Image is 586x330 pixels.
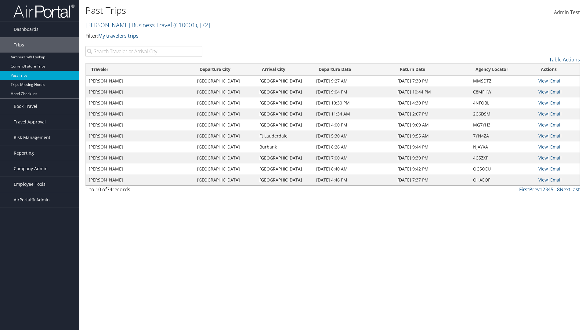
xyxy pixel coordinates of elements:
[470,86,535,97] td: C8MFHW
[256,152,313,163] td: [GEOGRAPHIC_DATA]
[86,141,194,152] td: [PERSON_NAME]
[535,130,580,141] td: |
[14,22,38,37] span: Dashboards
[470,141,535,152] td: NJAYXA
[256,97,313,108] td: [GEOGRAPHIC_DATA]
[540,186,542,193] a: 1
[535,163,580,174] td: |
[394,174,470,185] td: [DATE] 7:37 PM
[194,141,256,152] td: [GEOGRAPHIC_DATA]
[173,21,197,29] span: ( C10001 )
[394,86,470,97] td: [DATE] 10:44 PM
[86,119,194,130] td: [PERSON_NAME]
[313,119,394,130] td: [DATE] 4:00 PM
[538,122,548,128] a: View
[535,152,580,163] td: |
[545,186,548,193] a: 3
[538,100,548,106] a: View
[14,114,46,130] span: Travel Approval
[538,111,548,117] a: View
[86,130,194,141] td: [PERSON_NAME]
[519,186,529,193] a: First
[550,144,562,150] a: Email
[550,111,562,117] a: Email
[256,86,313,97] td: [GEOGRAPHIC_DATA]
[85,21,210,29] a: [PERSON_NAME] Business Travel
[538,166,548,172] a: View
[470,108,535,119] td: 2G6DSM
[394,152,470,163] td: [DATE] 9:39 PM
[85,4,415,17] h1: Past Trips
[14,99,37,114] span: Book Travel
[550,78,562,84] a: Email
[535,75,580,86] td: |
[256,141,313,152] td: Burbank
[394,75,470,86] td: [DATE] 7:30 PM
[85,32,415,40] p: Filter:
[470,64,535,75] th: Agency Locator: activate to sort column ascending
[256,119,313,130] td: [GEOGRAPHIC_DATA]
[86,97,194,108] td: [PERSON_NAME]
[553,186,557,193] span: …
[313,141,394,152] td: [DATE] 8:26 AM
[313,75,394,86] td: [DATE] 9:27 AM
[86,108,194,119] td: [PERSON_NAME]
[256,75,313,86] td: [GEOGRAPHIC_DATA]
[13,4,74,18] img: airportal-logo.png
[560,186,570,193] a: Next
[194,174,256,185] td: [GEOGRAPHIC_DATA]
[14,145,34,161] span: Reporting
[538,177,548,183] a: View
[470,75,535,86] td: MMSDTZ
[194,64,256,75] th: Departure City: activate to sort column ascending
[550,100,562,106] a: Email
[98,32,139,39] a: My travelers trips
[256,130,313,141] td: Ft Lauderdale
[538,133,548,139] a: View
[313,86,394,97] td: [DATE] 9:04 PM
[194,119,256,130] td: [GEOGRAPHIC_DATA]
[256,108,313,119] td: [GEOGRAPHIC_DATA]
[85,46,202,57] input: Search Traveler or Arrival City
[570,186,580,193] a: Last
[194,152,256,163] td: [GEOGRAPHIC_DATA]
[14,37,24,53] span: Trips
[313,108,394,119] td: [DATE] 11:34 AM
[256,64,313,75] th: Arrival City: activate to sort column ascending
[394,141,470,152] td: [DATE] 9:44 PM
[550,122,562,128] a: Email
[529,186,540,193] a: Prev
[394,108,470,119] td: [DATE] 2:07 PM
[256,174,313,185] td: [GEOGRAPHIC_DATA]
[470,97,535,108] td: 4NFOBL
[470,174,535,185] td: OHAEQF
[549,56,580,63] a: Table Actions
[542,186,545,193] a: 2
[313,64,394,75] th: Departure Date: activate to sort column ascending
[86,75,194,86] td: [PERSON_NAME]
[557,186,560,193] a: 8
[550,89,562,95] a: Email
[194,163,256,174] td: [GEOGRAPHIC_DATA]
[194,130,256,141] td: [GEOGRAPHIC_DATA]
[470,130,535,141] td: 7YN4ZA
[554,9,580,16] span: Admin Test
[394,130,470,141] td: [DATE] 9:55 AM
[86,86,194,97] td: [PERSON_NAME]
[194,97,256,108] td: [GEOGRAPHIC_DATA]
[470,163,535,174] td: OG5QEU
[313,174,394,185] td: [DATE] 4:46 PM
[554,3,580,22] a: Admin Test
[313,97,394,108] td: [DATE] 10:30 PM
[470,119,535,130] td: MG7YH3
[86,64,194,75] th: Traveler: activate to sort column ascending
[14,192,50,207] span: AirPortal® Admin
[394,97,470,108] td: [DATE] 4:30 PM
[535,174,580,185] td: |
[256,163,313,174] td: [GEOGRAPHIC_DATA]
[313,163,394,174] td: [DATE] 8:40 AM
[313,130,394,141] td: [DATE] 5:30 AM
[535,86,580,97] td: |
[107,186,112,193] span: 74
[14,177,45,192] span: Employee Tools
